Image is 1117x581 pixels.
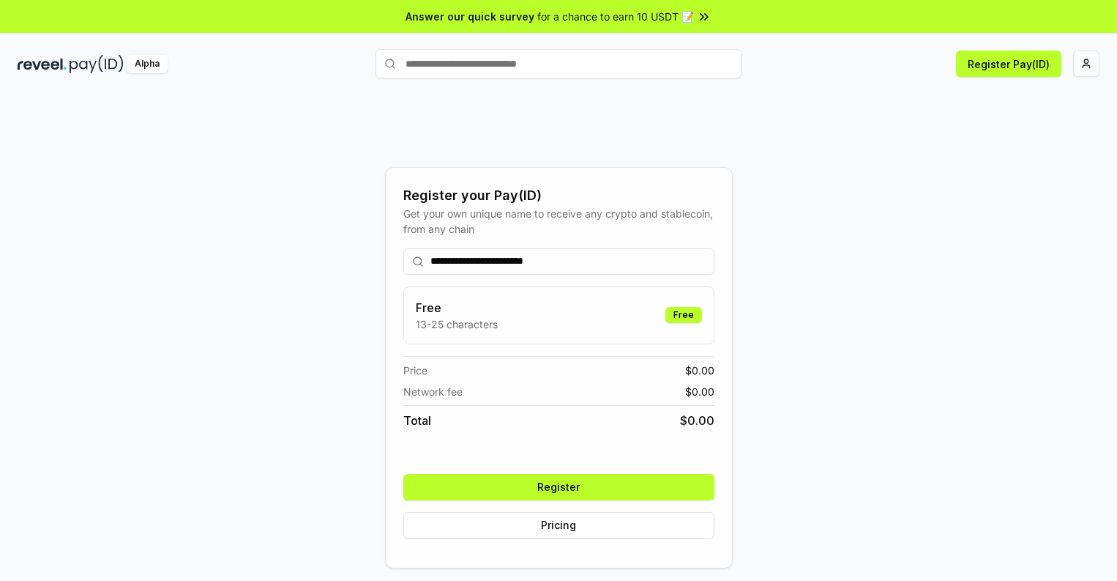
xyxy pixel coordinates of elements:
[416,299,498,317] h3: Free
[665,307,702,323] div: Free
[127,55,168,73] div: Alpha
[403,512,714,539] button: Pricing
[416,317,498,332] p: 13-25 characters
[685,384,714,399] span: $ 0.00
[403,206,714,237] div: Get your own unique name to receive any crypto and stablecoin, from any chain
[18,55,67,73] img: reveel_dark
[406,9,534,24] span: Answer our quick survey
[685,363,714,378] span: $ 0.00
[403,412,431,429] span: Total
[537,9,694,24] span: for a chance to earn 10 USDT 📝
[403,363,427,378] span: Price
[403,185,714,206] div: Register your Pay(ID)
[956,51,1061,77] button: Register Pay(ID)
[403,474,714,500] button: Register
[70,55,124,73] img: pay_id
[403,384,463,399] span: Network fee
[680,412,714,429] span: $ 0.00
